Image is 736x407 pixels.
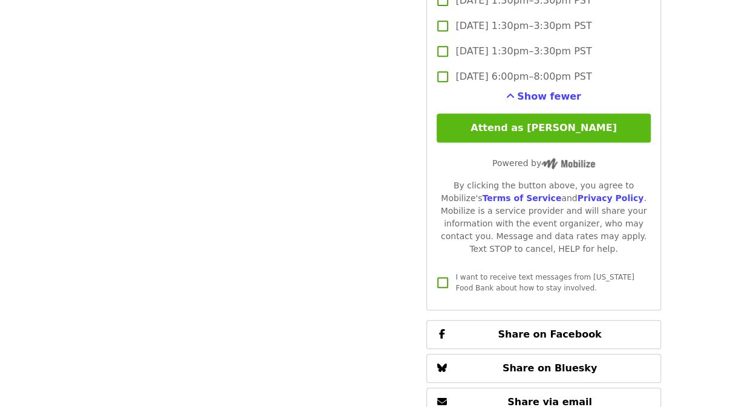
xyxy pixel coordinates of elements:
[455,19,591,33] span: [DATE] 1:30pm–3:30pm PST
[541,158,595,169] img: Powered by Mobilize
[577,193,643,203] a: Privacy Policy
[492,158,595,168] span: Powered by
[437,179,650,255] div: By clicking the button above, you agree to Mobilize's and . Mobilize is a service provider and wi...
[426,354,660,383] button: Share on Bluesky
[437,114,650,143] button: Attend as [PERSON_NAME]
[506,89,581,104] button: See more timeslots
[482,193,561,203] a: Terms of Service
[455,44,591,59] span: [DATE] 1:30pm–3:30pm PST
[426,320,660,349] button: Share on Facebook
[517,91,581,102] span: Show fewer
[503,362,598,374] span: Share on Bluesky
[455,69,591,84] span: [DATE] 6:00pm–8:00pm PST
[455,273,634,292] span: I want to receive text messages from [US_STATE] Food Bank about how to stay involved.
[498,328,601,340] span: Share on Facebook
